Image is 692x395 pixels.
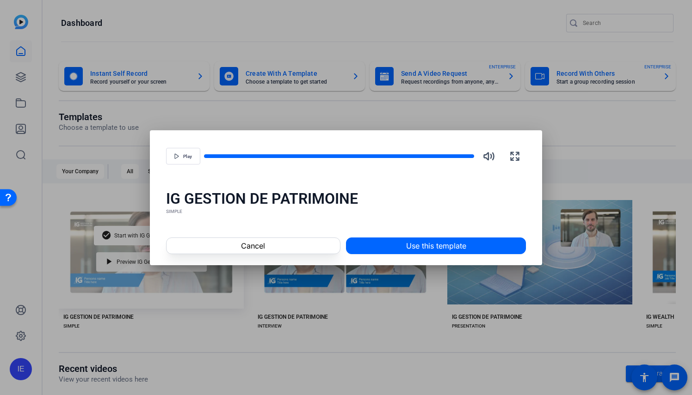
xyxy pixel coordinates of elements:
[241,240,265,251] span: Cancel
[478,145,500,167] button: Mute
[406,240,466,251] span: Use this template
[504,145,526,167] button: Fullscreen
[166,189,526,208] div: IG GESTION DE PATRIMOINE
[166,237,340,254] button: Cancel
[346,237,526,254] button: Use this template
[166,208,526,215] div: SIMPLE
[183,154,192,159] span: Play
[166,148,200,164] button: Play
